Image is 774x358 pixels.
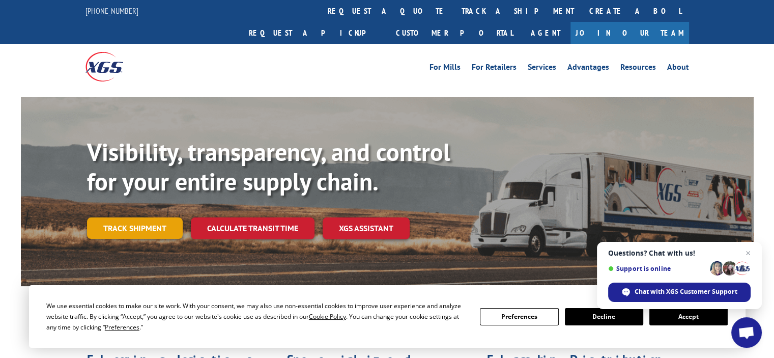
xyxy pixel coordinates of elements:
[565,308,643,325] button: Decline
[323,217,410,239] a: XGS ASSISTANT
[480,308,558,325] button: Preferences
[87,136,450,197] b: Visibility, transparency, and control for your entire supply chain.
[635,287,737,296] span: Chat with XGS Customer Support
[241,22,388,44] a: Request a pickup
[46,300,468,333] div: We use essential cookies to make our site work. With your consent, we may also use non-essential ...
[309,312,346,321] span: Cookie Policy
[388,22,521,44] a: Customer Portal
[429,63,461,74] a: For Mills
[528,63,556,74] a: Services
[570,22,689,44] a: Join Our Team
[608,249,751,257] span: Questions? Chat with us!
[105,323,139,332] span: Preferences
[742,247,754,259] span: Close chat
[731,317,762,348] div: Open chat
[667,63,689,74] a: About
[649,308,728,325] button: Accept
[620,63,656,74] a: Resources
[567,63,609,74] a: Advantages
[29,285,746,348] div: Cookie Consent Prompt
[87,217,183,239] a: Track shipment
[191,217,314,239] a: Calculate transit time
[608,265,706,272] span: Support is online
[472,63,517,74] a: For Retailers
[608,283,751,302] div: Chat with XGS Customer Support
[521,22,570,44] a: Agent
[85,6,138,16] a: [PHONE_NUMBER]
